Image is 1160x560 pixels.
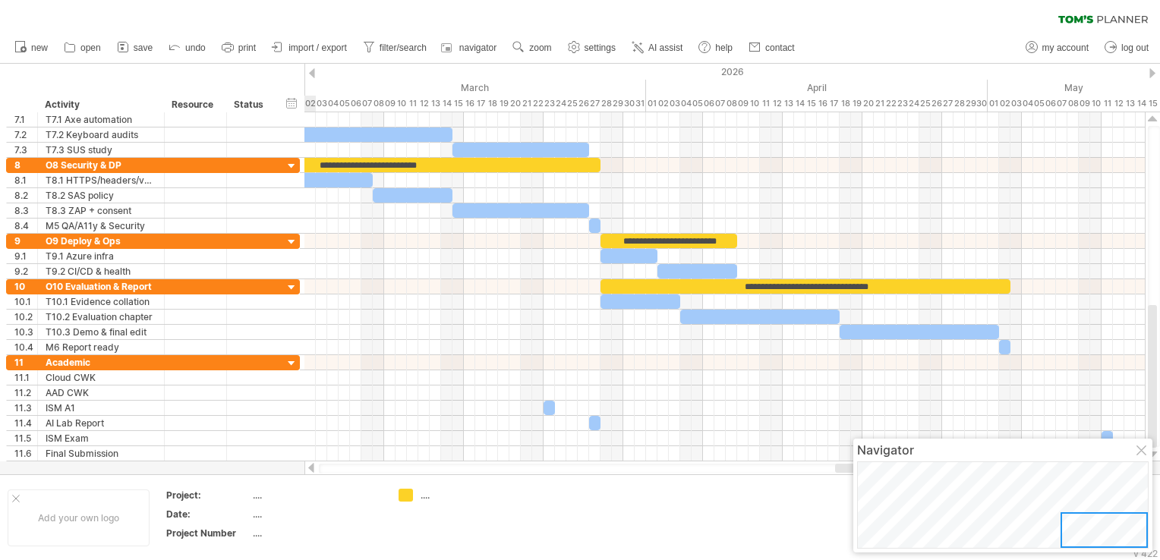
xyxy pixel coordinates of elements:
a: zoom [509,38,556,58]
div: Tuesday, 21 April 2026 [874,96,885,112]
div: Sunday, 5 April 2026 [692,96,703,112]
div: T9.2 CI/CD & health [46,264,156,278]
div: T8.1 HTTPS/headers/valid [46,173,156,187]
div: Academic [46,355,156,370]
a: settings [564,38,620,58]
div: Project Number [166,527,250,540]
div: .... [421,489,503,502]
a: open [60,38,106,58]
div: Friday, 24 April 2026 [908,96,919,112]
div: 11.2 [14,385,37,400]
a: print [218,38,260,58]
div: .... [253,527,380,540]
div: ISM A1 [46,401,156,415]
div: ISM Exam [46,431,156,445]
div: Friday, 15 May 2026 [1147,96,1158,112]
div: Monday, 23 March 2026 [544,96,555,112]
div: O10 Evaluation & Report [46,279,156,294]
div: 11 [14,355,37,370]
div: Saturday, 11 April 2026 [760,96,771,112]
div: T7.3 SUS study [46,143,156,157]
div: Sunday, 26 April 2026 [931,96,942,112]
div: Monday, 27 April 2026 [942,96,954,112]
div: Thursday, 7 May 2026 [1056,96,1067,112]
div: Friday, 1 May 2026 [988,96,999,112]
div: Friday, 8 May 2026 [1067,96,1079,112]
div: Wednesday, 1 April 2026 [646,96,657,112]
div: Cloud CWK [46,370,156,385]
div: Wednesday, 15 April 2026 [805,96,817,112]
div: 10.3 [14,325,37,339]
span: settings [585,42,616,53]
div: 8.3 [14,203,37,218]
div: Monday, 2 March 2026 [304,96,316,112]
div: .... [253,489,380,502]
span: log out [1121,42,1149,53]
div: Friday, 27 March 2026 [589,96,600,112]
div: Monday, 30 March 2026 [623,96,635,112]
div: Wednesday, 18 March 2026 [487,96,498,112]
div: Monday, 13 April 2026 [783,96,794,112]
div: Tuesday, 12 May 2026 [1113,96,1124,112]
a: save [113,38,157,58]
div: Saturday, 9 May 2026 [1079,96,1090,112]
div: Thursday, 2 April 2026 [657,96,669,112]
div: Status [234,97,267,112]
div: T9.1 Azure infra [46,249,156,263]
a: filter/search [359,38,431,58]
div: Saturday, 21 March 2026 [521,96,532,112]
div: 10.1 [14,294,37,309]
div: Monday, 11 May 2026 [1102,96,1113,112]
div: Tuesday, 5 May 2026 [1033,96,1045,112]
span: contact [765,42,795,53]
div: 11.6 [14,446,37,461]
div: Sunday, 10 May 2026 [1090,96,1102,112]
div: April 2026 [646,80,988,96]
div: Add your own logo [8,489,150,546]
a: my account [1022,38,1093,58]
div: Tuesday, 10 March 2026 [396,96,407,112]
a: import / export [268,38,351,58]
div: Tuesday, 14 April 2026 [794,96,805,112]
span: print [238,42,256,53]
div: 8.4 [14,219,37,233]
div: T7.2 Keyboard audits [46,127,156,142]
div: Wednesday, 22 April 2026 [885,96,897,112]
div: Wednesday, 11 March 2026 [407,96,418,112]
div: Tuesday, 7 April 2026 [714,96,726,112]
div: Wednesday, 25 March 2026 [566,96,578,112]
div: Saturday, 2 May 2026 [999,96,1010,112]
span: AI assist [648,42,682,53]
div: Navigator [857,442,1149,458]
div: 9 [14,234,37,248]
div: .... [253,508,380,521]
div: Tuesday, 17 March 2026 [475,96,487,112]
div: Sunday, 29 March 2026 [612,96,623,112]
div: Thursday, 14 May 2026 [1136,96,1147,112]
div: 11.3 [14,401,37,415]
div: T8.2 SAS policy [46,188,156,203]
div: Saturday, 18 April 2026 [840,96,851,112]
div: 9.2 [14,264,37,278]
div: Wednesday, 6 May 2026 [1045,96,1056,112]
div: Friday, 13 March 2026 [430,96,441,112]
div: Monday, 9 March 2026 [384,96,396,112]
div: Wednesday, 13 May 2026 [1124,96,1136,112]
span: zoom [529,42,551,53]
div: Final Submission [46,446,156,461]
div: Thursday, 5 March 2026 [339,96,350,112]
span: open [80,42,101,53]
div: Sunday, 8 March 2026 [373,96,384,112]
div: Monday, 20 April 2026 [862,96,874,112]
div: T8.3 ZAP + consent [46,203,156,218]
span: import / export [288,42,347,53]
div: 8 [14,158,37,172]
div: Monday, 6 April 2026 [703,96,714,112]
a: navigator [439,38,501,58]
a: new [11,38,52,58]
div: 7.1 [14,112,37,127]
div: Saturday, 7 March 2026 [361,96,373,112]
div: Sunday, 15 March 2026 [452,96,464,112]
div: 11.5 [14,431,37,445]
div: Thursday, 30 April 2026 [976,96,988,112]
